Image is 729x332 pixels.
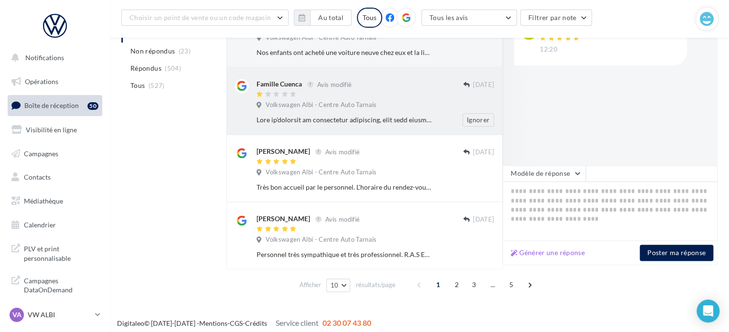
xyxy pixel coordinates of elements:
[24,173,51,181] span: Contacts
[130,81,145,90] span: Tous
[449,277,464,292] span: 2
[6,95,104,116] a: Boîte de réception50
[245,319,267,327] a: Crédits
[325,148,360,155] span: Avis modifié
[473,148,494,157] span: [DATE]
[640,245,713,261] button: Poster ma réponse
[130,46,175,56] span: Non répondus
[257,147,310,156] div: [PERSON_NAME]
[326,278,351,292] button: 10
[199,319,227,327] a: Mentions
[130,64,161,73] span: Répondus
[149,82,165,89] span: (527)
[87,102,98,110] div: 50
[257,115,432,125] div: Lore ip'dolorsit am consectetur adipiscing, elit sedd eiusmo tempor inci utlab etdolorema aliq en...
[25,54,64,62] span: Notifications
[6,167,104,187] a: Contacts
[25,77,58,86] span: Opérations
[300,280,321,289] span: Afficher
[24,197,63,205] span: Médiathèque
[165,64,181,72] span: (504)
[8,306,102,324] a: VA VW ALBI
[6,48,100,68] button: Notifications
[6,270,104,299] a: Campagnes DataOnDemand
[697,300,719,322] div: Open Intercom Messenger
[503,165,586,182] button: Modèle de réponse
[322,318,371,327] span: 02 30 07 43 80
[462,113,494,127] button: Ignorer
[24,221,56,229] span: Calendrier
[276,318,319,327] span: Service client
[6,238,104,267] a: PLV et print personnalisable
[12,310,21,320] span: VA
[473,81,494,89] span: [DATE]
[117,319,371,327] span: © [DATE]-[DATE] - - -
[129,13,271,21] span: Choisir un point de vente ou un code magasin
[485,277,500,292] span: ...
[6,215,104,235] a: Calendrier
[266,236,376,244] span: Volkswagen Albi - Centre Auto Tarnais
[331,281,339,289] span: 10
[355,280,395,289] span: résultats/page
[421,10,517,26] button: Tous les avis
[6,144,104,164] a: Campagnes
[230,319,243,327] a: CGS
[294,10,352,26] button: Au total
[257,48,432,57] div: Nos enfants ont acheté une voiture neuve chez eux et la livraison du véhicule s'est très mal pass...
[504,277,519,292] span: 5
[357,8,382,28] div: Tous
[24,149,58,157] span: Campagnes
[266,101,376,109] span: Volkswagen Albi - Centre Auto Tarnais
[473,215,494,224] span: [DATE]
[257,250,432,259] div: Personnel très sympathique et très professionnel. R.A.S Excellent garage.
[430,277,446,292] span: 1
[179,47,191,55] span: (23)
[117,319,144,327] a: Digitaleo
[325,215,360,223] span: Avis modifié
[310,10,352,26] button: Au total
[6,191,104,211] a: Médiathèque
[317,80,352,88] span: Avis modifié
[507,247,589,258] button: Générer une réponse
[28,310,91,320] p: VW ALBI
[266,168,376,177] span: Volkswagen Albi - Centre Auto Tarnais
[6,72,104,92] a: Opérations
[24,274,98,295] span: Campagnes DataOnDemand
[520,10,592,26] button: Filtrer par note
[6,120,104,140] a: Visibilité en ligne
[257,79,302,89] div: Famille Cuenca
[429,13,468,21] span: Tous les avis
[24,101,79,109] span: Boîte de réception
[26,126,77,134] span: Visibilité en ligne
[257,214,310,224] div: [PERSON_NAME]
[24,242,98,263] span: PLV et print personnalisable
[466,277,482,292] span: 3
[257,182,432,192] div: Très bon accueil par le personnel. L'horaire du rendez-vous est respecté, pas d'attente ! Je reco...
[540,45,557,54] span: 12:20
[121,10,289,26] button: Choisir un point de vente ou un code magasin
